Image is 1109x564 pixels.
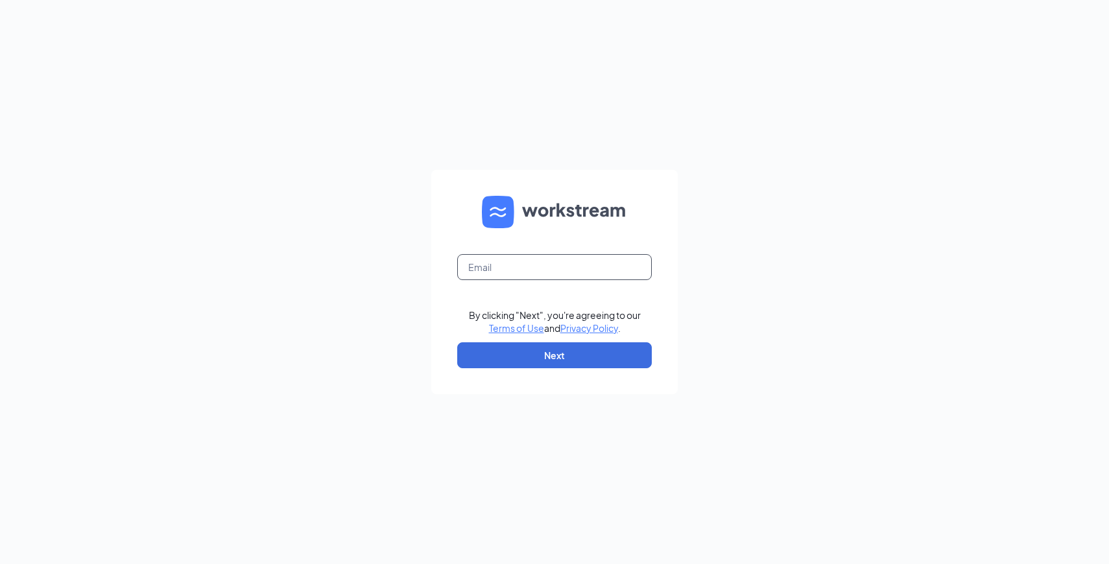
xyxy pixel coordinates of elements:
[560,322,618,334] a: Privacy Policy
[482,196,627,228] img: WS logo and Workstream text
[469,309,641,335] div: By clicking "Next", you're agreeing to our and .
[457,342,652,368] button: Next
[489,322,544,334] a: Terms of Use
[457,254,652,280] input: Email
